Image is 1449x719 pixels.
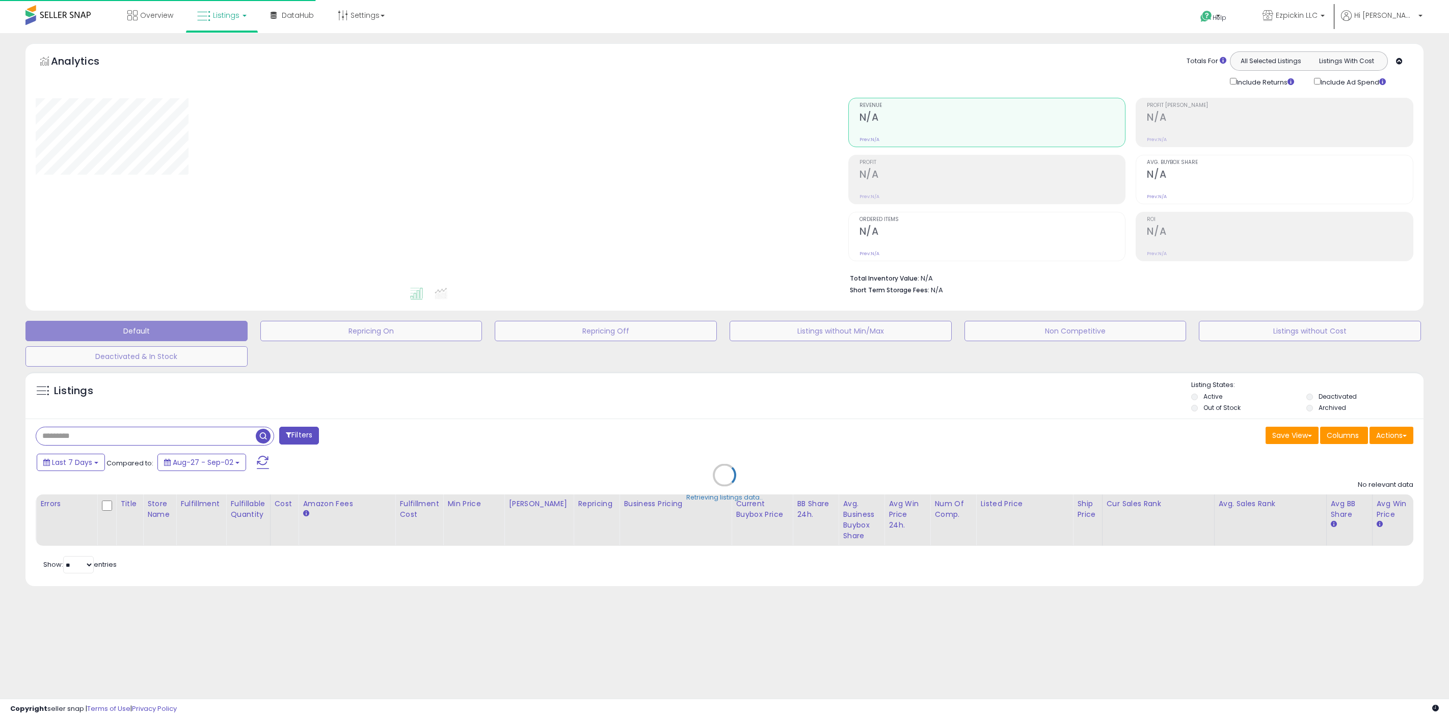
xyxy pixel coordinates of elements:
[1147,226,1413,239] h2: N/A
[686,493,763,502] div: Retrieving listings data..
[1354,10,1415,20] span: Hi [PERSON_NAME]
[860,226,1125,239] h2: N/A
[860,136,879,143] small: Prev: N/A
[140,10,173,20] span: Overview
[260,321,482,341] button: Repricing On
[1341,10,1423,33] a: Hi [PERSON_NAME]
[1147,251,1167,257] small: Prev: N/A
[1306,76,1402,88] div: Include Ad Spend
[1308,54,1384,68] button: Listings With Cost
[25,321,248,341] button: Default
[860,217,1125,223] span: Ordered Items
[213,10,239,20] span: Listings
[1147,103,1413,108] span: Profit [PERSON_NAME]
[850,274,919,283] b: Total Inventory Value:
[1147,193,1167,200] small: Prev: N/A
[964,321,1187,341] button: Non Competitive
[1199,321,1421,341] button: Listings without Cost
[1147,169,1413,182] h2: N/A
[730,321,952,341] button: Listings without Min/Max
[51,54,119,71] h5: Analytics
[850,286,929,294] b: Short Term Storage Fees:
[1187,57,1226,66] div: Totals For
[1147,217,1413,223] span: ROI
[1233,54,1309,68] button: All Selected Listings
[282,10,314,20] span: DataHub
[1147,112,1413,125] h2: N/A
[1147,160,1413,165] span: Avg. Buybox Share
[860,251,879,257] small: Prev: N/A
[495,321,717,341] button: Repricing Off
[931,285,943,295] span: N/A
[1276,10,1318,20] span: Ezpickin LLC
[1192,3,1246,33] a: Help
[860,160,1125,165] span: Profit
[1147,136,1167,143] small: Prev: N/A
[860,103,1125,108] span: Revenue
[1213,13,1226,22] span: Help
[25,346,248,367] button: Deactivated & In Stock
[860,193,879,200] small: Prev: N/A
[860,112,1125,125] h2: N/A
[1222,76,1306,88] div: Include Returns
[860,169,1125,182] h2: N/A
[850,271,1406,284] li: N/A
[1200,10,1213,23] i: Get Help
